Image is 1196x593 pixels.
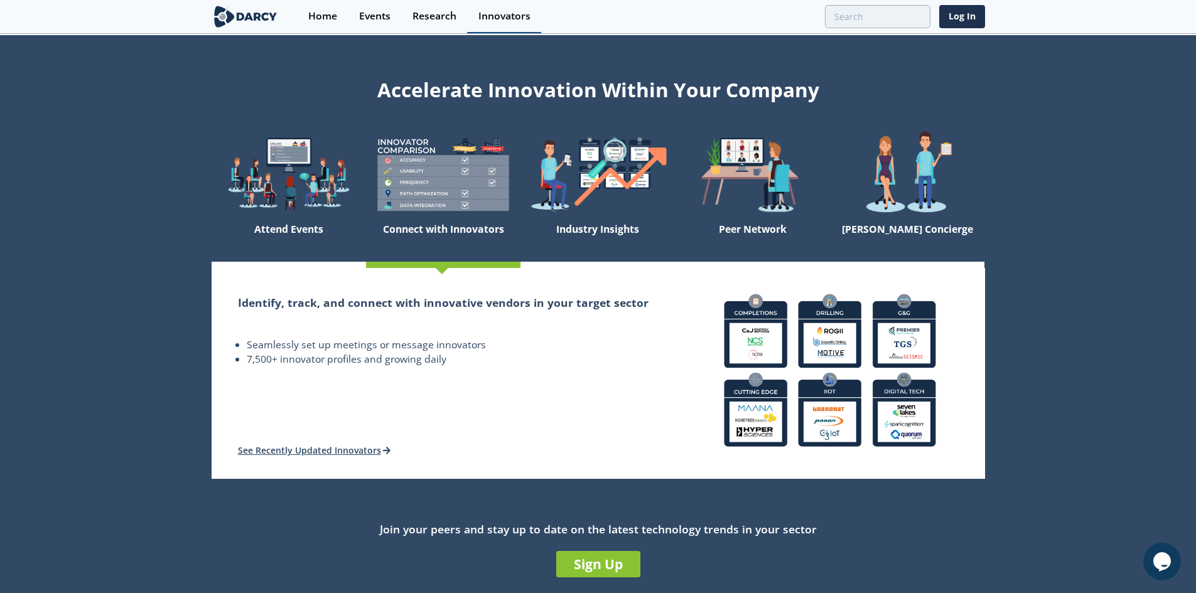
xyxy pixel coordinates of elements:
div: Innovators [478,11,531,21]
img: connect-with-innovators-bd83fc158da14f96834d5193b73f77c6.png [714,284,946,457]
div: Peer Network [676,218,830,262]
img: logo-wide.svg [212,6,280,28]
img: welcome-concierge-wide-20dccca83e9cbdbb601deee24fb8df72.png [830,131,984,218]
li: Seamlessly set up meetings or message innovators [247,338,649,353]
a: See Recently Updated Innovators [238,444,391,456]
a: Log In [939,5,985,28]
img: welcome-attend-b816887fc24c32c29d1763c6e0ddb6e6.png [676,131,830,218]
div: Home [308,11,337,21]
div: Accelerate Innovation Within Your Company [212,70,985,104]
iframe: chat widget [1143,543,1183,580]
div: Attend Events [212,218,366,262]
div: [PERSON_NAME] Concierge [830,218,984,262]
div: Connect with Innovators [366,218,520,262]
img: welcome-compare-1b687586299da8f117b7ac84fd957760.png [366,131,520,218]
img: welcome-explore-560578ff38cea7c86bcfe544b5e45342.png [212,131,366,218]
img: welcome-find-a12191a34a96034fcac36f4ff4d37733.png [520,131,675,218]
a: Sign Up [556,551,640,577]
div: Events [359,11,391,21]
li: 7,500+ innovator profiles and growing daily [247,352,649,367]
input: Advanced Search [825,5,930,28]
div: Research [412,11,456,21]
div: Industry Insights [520,218,675,262]
h2: Identify, track, and connect with innovative vendors in your target sector [238,294,649,311]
